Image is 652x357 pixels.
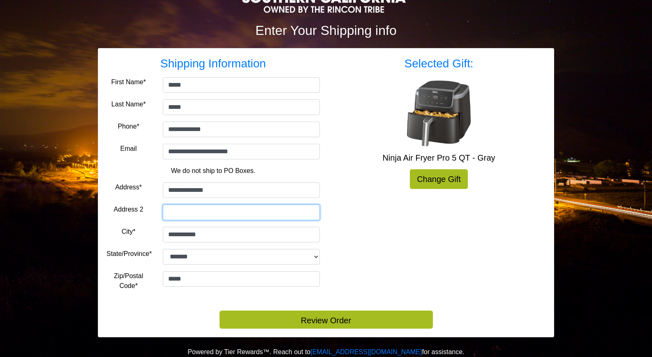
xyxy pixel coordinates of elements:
[220,311,433,329] button: Review Order
[118,122,139,131] label: Phone*
[111,99,146,109] label: Last Name*
[120,144,137,154] label: Email
[98,23,554,38] h2: Enter Your Shipping info
[106,271,150,291] label: Zip/Postal Code*
[106,57,320,71] h3: Shipping Information
[114,205,143,214] label: Address 2
[122,227,136,237] label: City*
[187,348,464,355] span: Powered by Tier Rewards™. Reach out to for assistance.
[111,77,146,87] label: First Name*
[406,81,472,146] img: Ninja Air Fryer Pro 5 QT - Gray
[332,57,546,71] h3: Selected Gift:
[106,249,152,259] label: State/Province*
[410,169,468,189] a: Change Gift
[310,348,422,355] a: [EMAIL_ADDRESS][DOMAIN_NAME]
[113,166,314,176] p: We do not ship to PO Boxes.
[332,153,546,163] h5: Ninja Air Fryer Pro 5 QT - Gray
[115,182,142,192] label: Address*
